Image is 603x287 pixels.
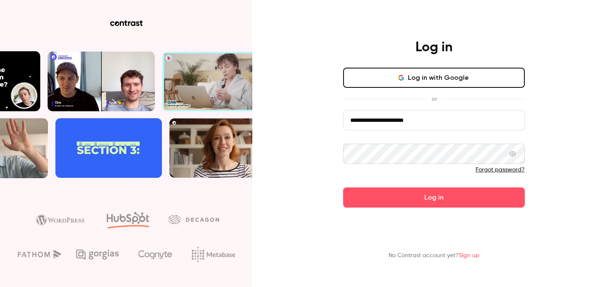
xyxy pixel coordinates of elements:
img: decagon [169,215,219,224]
span: or [427,95,441,103]
a: Sign up [459,253,479,258]
p: No Contrast account yet? [389,251,479,260]
a: Forgot password? [476,167,525,173]
h4: Log in [415,39,452,56]
button: Log in with Google [343,68,525,88]
button: Log in [343,187,525,208]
